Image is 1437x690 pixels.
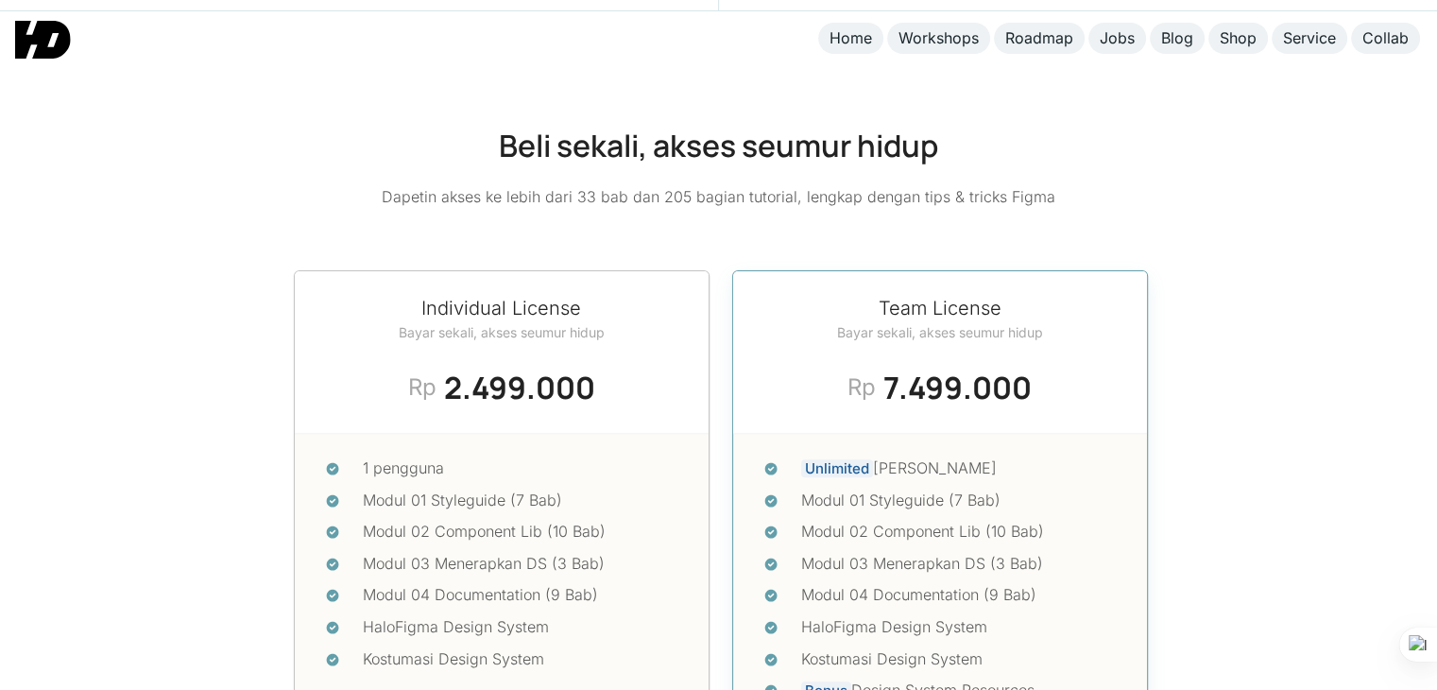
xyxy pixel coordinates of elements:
[1208,23,1268,54] a: Shop
[363,615,678,640] div: HaloFigma Design System
[837,322,1043,342] div: Bayar sekali, akses seumur hidup
[1272,23,1347,54] a: Service
[887,23,990,54] a: Workshops
[801,459,873,477] span: Unlimited
[363,520,678,544] div: Modul 02 Component Lib (10 Bab)
[399,294,605,322] h2: Individual License
[363,457,678,481] div: 1 pengguna
[898,28,979,48] div: Workshops
[1088,23,1146,54] a: Jobs
[801,520,1117,544] div: Modul 02 Component Lib (10 Bab)
[801,552,1117,577] div: Modul 03 Menerapkan DS (3 Bab)
[801,489,1117,513] div: Modul 01 Styleguide (7 Bab)
[363,583,678,608] div: Modul 04 Documentation (9 Bab)
[1351,23,1420,54] a: Collab
[1161,28,1193,48] div: Blog
[801,647,1117,672] div: Kostumasi Design System
[830,28,872,48] div: Home
[1220,28,1257,48] div: Shop
[994,23,1085,54] a: Roadmap
[408,371,436,405] div: Rp
[883,365,1032,410] div: 7.499.000
[1005,28,1073,48] div: Roadmap
[363,489,678,513] div: Modul 01 Styleguide (7 Bab)
[399,322,605,342] div: Bayar sekali, akses seumur hidup
[818,23,883,54] a: Home
[1362,28,1409,48] div: Collab
[837,294,1043,322] h2: Team License
[801,615,1117,640] div: HaloFigma Design System
[382,185,1055,210] p: Dapetin akses ke lebih dari 33 bab dan 205 bagian tutorial, lengkap dengan tips & tricks Figma
[1283,28,1336,48] div: Service
[801,457,1117,481] div: [PERSON_NAME]
[363,552,678,577] div: Modul 03 Menerapkan DS (3 Bab)
[801,583,1117,608] div: Modul 04 Documentation (9 Bab)
[363,647,678,672] div: Kostumasi Design System
[444,365,595,410] div: 2.499.000
[1150,23,1205,54] a: Blog
[847,371,876,405] div: Rp
[1100,28,1135,48] div: Jobs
